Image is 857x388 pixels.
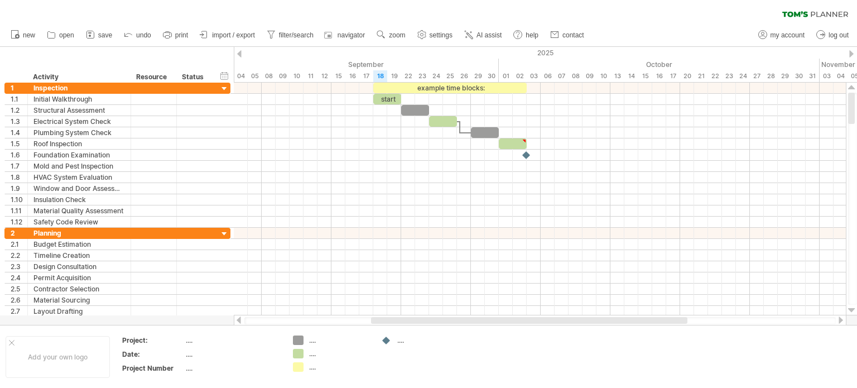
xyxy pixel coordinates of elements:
[304,70,317,82] div: Thursday, 11 September 2025
[186,349,280,359] div: ....
[33,105,125,116] div: Structural Assessment
[610,70,624,82] div: Monday, 13 October 2025
[33,205,125,216] div: Material Quality Assessment
[555,70,569,82] div: Tuesday, 7 October 2025
[527,70,541,82] div: Friday, 3 October 2025
[415,70,429,82] div: Tuesday, 23 September 2025
[471,70,485,82] div: Monday, 29 September 2025
[764,70,778,82] div: Tuesday, 28 October 2025
[541,70,555,82] div: Monday, 6 October 2025
[234,70,248,82] div: Thursday, 4 September 2025
[666,70,680,82] div: Friday, 17 October 2025
[33,83,125,93] div: Inspection
[33,250,125,261] div: Timeline Creation
[83,28,115,42] a: save
[262,70,276,82] div: Monday, 8 September 2025
[122,349,184,359] div: Date:
[197,28,258,42] a: import / export
[11,116,27,127] div: 1.3
[33,116,125,127] div: Electrical System Check
[44,28,78,42] a: open
[23,31,35,39] span: new
[373,83,527,93] div: example time blocks:
[11,138,27,149] div: 1.5
[778,70,792,82] div: Wednesday, 29 October 2025
[11,205,27,216] div: 1.11
[792,70,806,82] div: Thursday, 30 October 2025
[834,70,848,82] div: Tuesday, 4 November 2025
[11,228,27,238] div: 2
[429,70,443,82] div: Wednesday, 24 September 2025
[345,70,359,82] div: Tuesday, 16 September 2025
[11,83,27,93] div: 1
[11,239,27,250] div: 2.1
[397,336,458,345] div: ....
[387,70,401,82] div: Friday, 19 September 2025
[820,70,834,82] div: Monday, 3 November 2025
[264,28,317,42] a: filter/search
[186,336,280,345] div: ....
[624,70,638,82] div: Tuesday, 14 October 2025
[11,150,27,160] div: 1.6
[476,31,502,39] span: AI assist
[513,70,527,82] div: Thursday, 2 October 2025
[98,31,112,39] span: save
[192,59,499,70] div: September 2025
[212,31,255,39] span: import / export
[722,70,736,82] div: Thursday, 23 October 2025
[680,70,694,82] div: Monday, 20 October 2025
[443,70,457,82] div: Thursday, 25 September 2025
[562,31,584,39] span: contact
[33,183,125,194] div: Window and Door Assessment
[309,362,370,372] div: ....
[457,70,471,82] div: Friday, 26 September 2025
[331,70,345,82] div: Monday, 15 September 2025
[276,70,290,82] div: Tuesday, 9 September 2025
[33,71,124,83] div: Activity
[248,70,262,82] div: Friday, 5 September 2025
[359,70,373,82] div: Wednesday, 17 September 2025
[806,70,820,82] div: Friday, 31 October 2025
[11,172,27,183] div: 1.8
[708,70,722,82] div: Wednesday, 22 October 2025
[33,272,125,283] div: Permit Acquisition
[11,94,27,104] div: 1.1
[389,31,405,39] span: zoom
[11,161,27,171] div: 1.7
[499,59,820,70] div: October 2025
[11,217,27,227] div: 1.12
[11,284,27,294] div: 2.5
[596,70,610,82] div: Friday, 10 October 2025
[430,31,452,39] span: settings
[338,31,365,39] span: navigator
[652,70,666,82] div: Thursday, 16 October 2025
[11,183,27,194] div: 1.9
[511,28,542,42] a: help
[401,70,415,82] div: Monday, 22 September 2025
[638,70,652,82] div: Wednesday, 15 October 2025
[309,349,370,358] div: ....
[33,306,125,317] div: Layout Drafting
[694,70,708,82] div: Tuesday, 21 October 2025
[8,28,38,42] a: new
[322,28,368,42] a: navigator
[813,28,852,42] a: log out
[461,28,505,42] a: AI assist
[279,31,314,39] span: filter/search
[160,28,191,42] a: print
[33,217,125,227] div: Safety Code Review
[373,94,401,104] div: start
[11,194,27,205] div: 1.10
[33,239,125,250] div: Budget Estimation
[485,70,499,82] div: Tuesday, 30 September 2025
[186,363,280,373] div: ....
[569,70,582,82] div: Wednesday, 8 October 2025
[290,70,304,82] div: Wednesday, 10 September 2025
[136,31,151,39] span: undo
[11,295,27,305] div: 2.6
[33,94,125,104] div: Initial Walkthrough
[750,70,764,82] div: Monday, 27 October 2025
[33,138,125,149] div: Roof Inspection
[59,31,74,39] span: open
[182,71,206,83] div: Status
